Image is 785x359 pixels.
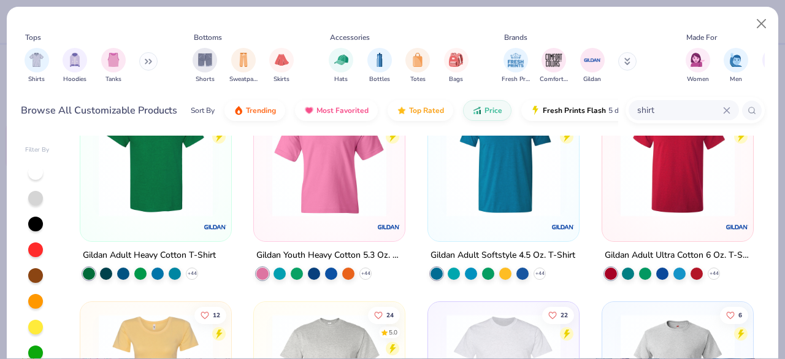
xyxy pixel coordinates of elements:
[63,48,87,84] div: filter for Hoodies
[724,48,748,84] button: filter button
[234,106,243,115] img: trending.gif
[507,51,525,69] img: Fresh Prints Image
[334,53,348,67] img: Hats Image
[29,53,44,67] img: Shirts Image
[540,48,568,84] button: filter button
[387,312,394,318] span: 24
[330,32,370,43] div: Accessories
[449,75,463,84] span: Bags
[266,102,392,217] img: db3463ef-4353-4609-ada1-7539d9cdc7e6
[687,75,709,84] span: Women
[367,48,392,84] div: filter for Bottles
[720,306,748,323] button: Like
[202,215,227,239] img: Gildan logo
[229,48,258,84] button: filter button
[409,106,444,115] span: Top Rated
[545,51,563,69] img: Comfort Colors Image
[274,75,289,84] span: Skirts
[431,248,575,263] div: Gildan Adult Softstyle 4.5 Oz. T-Shirt
[361,270,370,277] span: + 44
[405,48,430,84] button: filter button
[224,100,285,121] button: Trending
[540,48,568,84] div: filter for Comfort Colors
[730,75,742,84] span: Men
[28,75,45,84] span: Shirts
[218,102,345,217] img: c7959168-479a-4259-8c5e-120e54807d6b
[93,102,219,217] img: db319196-8705-402d-8b46-62aaa07ed94f
[444,48,469,84] div: filter for Bags
[444,48,469,84] button: filter button
[729,53,743,67] img: Men Image
[738,312,742,318] span: 6
[237,53,250,67] img: Sweatpants Image
[367,48,392,84] button: filter button
[196,75,215,84] span: Shorts
[502,48,530,84] button: filter button
[25,145,50,155] div: Filter By
[329,48,353,84] button: filter button
[25,32,41,43] div: Tops
[389,328,398,337] div: 5.0
[397,106,407,115] img: TopRated.gif
[334,75,348,84] span: Hats
[583,75,601,84] span: Gildan
[63,75,86,84] span: Hoodies
[269,48,294,84] div: filter for Skirts
[213,312,220,318] span: 12
[229,75,258,84] span: Sweatpants
[484,106,502,115] span: Price
[615,102,741,217] img: 3c1a081b-6ca8-4a00-a3b6-7ee979c43c2b
[608,104,654,118] span: 5 day delivery
[105,75,121,84] span: Tanks
[187,270,196,277] span: + 44
[68,53,82,67] img: Hoodies Image
[750,12,773,36] button: Close
[193,48,217,84] button: filter button
[101,48,126,84] div: filter for Tanks
[580,48,605,84] div: filter for Gildan
[25,48,49,84] button: filter button
[405,48,430,84] div: filter for Totes
[636,103,723,117] input: Try "T-Shirt"
[377,215,401,239] img: Gildan logo
[191,105,215,116] div: Sort By
[411,53,424,67] img: Totes Image
[542,306,574,323] button: Like
[25,48,49,84] div: filter for Shirts
[316,106,369,115] span: Most Favorited
[580,48,605,84] button: filter button
[686,48,710,84] button: filter button
[502,48,530,84] div: filter for Fresh Prints
[369,306,400,323] button: Like
[605,248,751,263] div: Gildan Adult Ultra Cotton 6 Oz. T-Shirt
[686,48,710,84] div: filter for Women
[198,53,212,67] img: Shorts Image
[691,53,705,67] img: Women Image
[304,106,314,115] img: most_fav.gif
[101,48,126,84] button: filter button
[543,106,606,115] span: Fresh Prints Flash
[83,248,216,263] div: Gildan Adult Heavy Cotton T-Shirt
[540,75,568,84] span: Comfort Colors
[269,48,294,84] button: filter button
[463,100,511,121] button: Price
[63,48,87,84] button: filter button
[194,306,226,323] button: Like
[502,75,530,84] span: Fresh Prints
[21,103,177,118] div: Browse All Customizable Products
[373,53,386,67] img: Bottles Image
[583,51,602,69] img: Gildan Image
[229,48,258,84] div: filter for Sweatpants
[551,215,575,239] img: Gildan logo
[440,102,567,217] img: 6e5b4623-b2d7-47aa-a31d-c127d7126a18
[295,100,378,121] button: Most Favorited
[725,215,749,239] img: Gildan logo
[709,270,718,277] span: + 44
[410,75,426,84] span: Totes
[686,32,717,43] div: Made For
[329,48,353,84] div: filter for Hats
[530,106,540,115] img: flash.gif
[724,48,748,84] div: filter for Men
[521,100,663,121] button: Fresh Prints Flash5 day delivery
[107,53,120,67] img: Tanks Image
